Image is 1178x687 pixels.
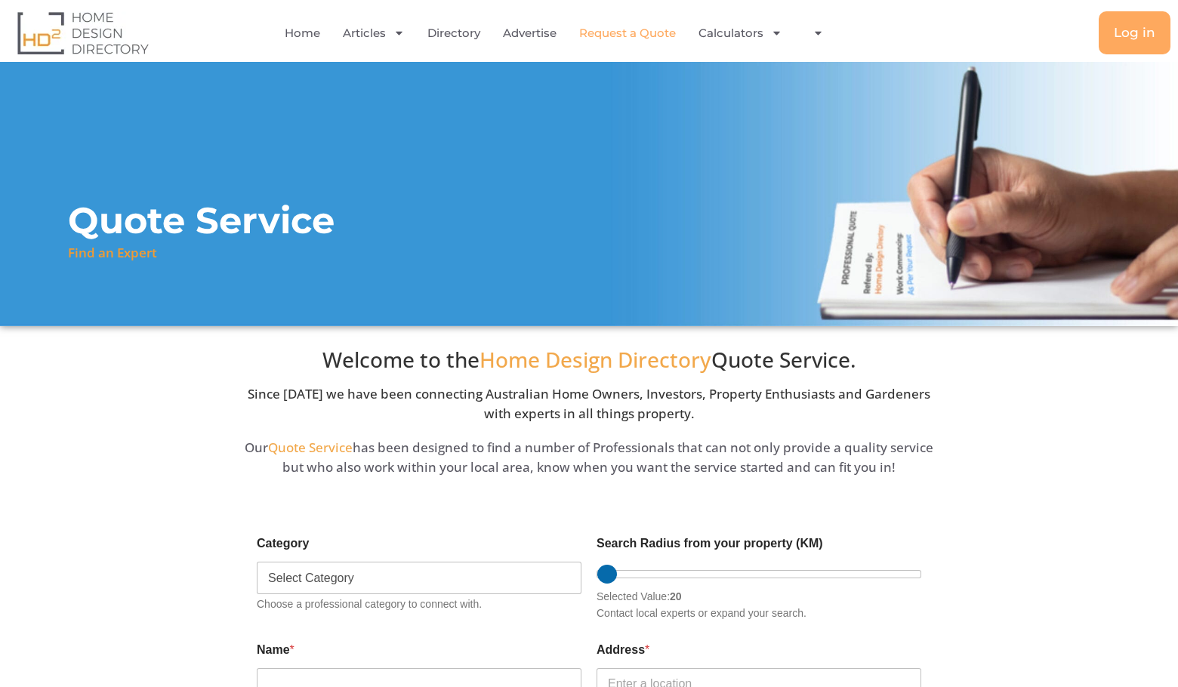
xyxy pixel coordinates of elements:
p: Find an Expert [68,243,157,263]
span: Quote Service [268,439,353,456]
div: Choose a professional category to connect with. [257,598,581,611]
a: Home [285,16,320,51]
a: Advertise [503,16,557,51]
a: Articles [343,16,405,51]
h3: Welcome to the Quote Service. [234,347,944,373]
span: Home Design Directory [480,345,711,374]
div: Selected Value: [597,587,921,603]
label: Search Radius from your property (KM) [597,536,921,550]
label: Category [257,536,581,550]
nav: Menu [240,16,880,51]
a: Calculators [698,16,782,51]
b: 20 [670,590,682,602]
label: Address [597,642,921,657]
label: Name [257,642,581,657]
a: Directory [427,16,480,51]
a: Request a Quote [579,16,676,51]
span: Log in [1114,26,1155,39]
a: Log in [1099,11,1170,54]
div: Our has been designed to find a number of Professionals that can not only provide a quality servi... [234,438,944,476]
div: Contact local experts or expand your search. [597,607,921,620]
div: Since [DATE] we have been connecting Australian Home Owners, Investors, Property Enthusiasts and ... [234,347,944,424]
h1: Quote Service [68,198,335,243]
